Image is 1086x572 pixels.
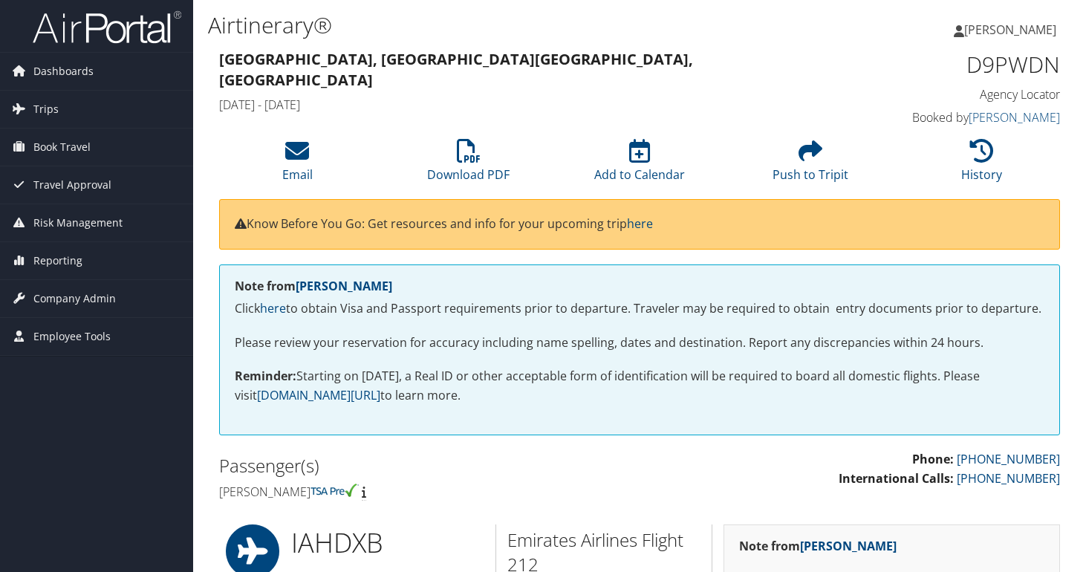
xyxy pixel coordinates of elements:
[427,147,510,183] a: Download PDF
[739,538,897,554] strong: Note from
[219,453,628,478] h2: Passenger(s)
[33,53,94,90] span: Dashboards
[867,49,1061,80] h1: D9PWDN
[33,280,116,317] span: Company Admin
[260,300,286,316] a: here
[310,484,359,497] img: tsa-precheck.png
[867,109,1061,126] h4: Booked by
[235,215,1044,234] p: Know Before You Go: Get resources and info for your upcoming trip
[839,470,954,487] strong: International Calls:
[235,278,392,294] strong: Note from
[594,147,685,183] a: Add to Calendar
[33,318,111,355] span: Employee Tools
[957,470,1060,487] a: [PHONE_NUMBER]
[257,387,380,403] a: [DOMAIN_NAME][URL]
[235,368,296,384] strong: Reminder:
[773,147,848,183] a: Push to Tripit
[33,242,82,279] span: Reporting
[235,299,1044,319] p: Click to obtain Visa and Passport requirements prior to departure. Traveler may be required to ob...
[219,484,628,500] h4: [PERSON_NAME]
[957,451,1060,467] a: [PHONE_NUMBER]
[235,367,1044,405] p: Starting on [DATE], a Real ID or other acceptable form of identification will be required to boar...
[800,538,897,554] a: [PERSON_NAME]
[235,334,1044,353] p: Please review your reservation for accuracy including name spelling, dates and destination. Repor...
[282,147,313,183] a: Email
[627,215,653,232] a: here
[867,86,1061,103] h4: Agency Locator
[33,129,91,166] span: Book Travel
[969,109,1060,126] a: [PERSON_NAME]
[33,204,123,241] span: Risk Management
[33,166,111,204] span: Travel Approval
[912,451,954,467] strong: Phone:
[33,10,181,45] img: airportal-logo.png
[219,49,693,90] strong: [GEOGRAPHIC_DATA], [GEOGRAPHIC_DATA] [GEOGRAPHIC_DATA], [GEOGRAPHIC_DATA]
[208,10,784,41] h1: Airtinerary®
[291,524,485,562] h1: IAH DXB
[296,278,392,294] a: [PERSON_NAME]
[954,7,1071,52] a: [PERSON_NAME]
[964,22,1056,38] span: [PERSON_NAME]
[33,91,59,128] span: Trips
[219,97,845,113] h4: [DATE] - [DATE]
[961,147,1002,183] a: History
